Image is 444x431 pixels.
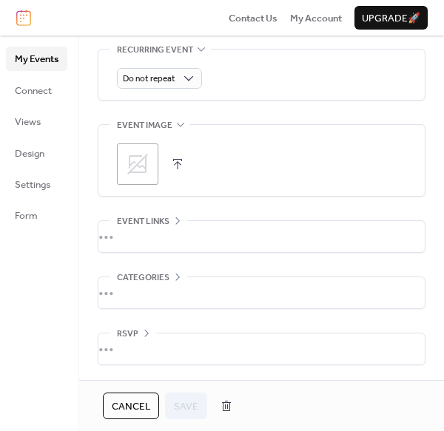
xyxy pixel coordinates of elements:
[6,78,67,102] a: Connect
[15,52,58,67] span: My Events
[15,146,44,161] span: Design
[6,109,67,133] a: Views
[290,10,342,25] a: My Account
[15,84,52,98] span: Connect
[15,115,41,129] span: Views
[123,70,175,87] span: Do not repeat
[117,143,158,185] div: ;
[15,208,38,223] span: Form
[117,271,169,285] span: Categories
[112,399,150,414] span: Cancel
[98,221,425,252] div: •••
[117,42,193,57] span: Recurring event
[117,327,138,342] span: RSVP
[6,203,67,227] a: Form
[229,11,277,26] span: Contact Us
[354,6,428,30] button: Upgrade🚀
[6,47,67,70] a: My Events
[6,172,67,196] a: Settings
[98,277,425,308] div: •••
[103,393,159,419] button: Cancel
[229,10,277,25] a: Contact Us
[117,118,172,133] span: Event image
[290,11,342,26] span: My Account
[98,333,425,364] div: •••
[6,141,67,165] a: Design
[362,11,420,26] span: Upgrade 🚀
[15,177,50,192] span: Settings
[16,10,31,26] img: logo
[117,214,169,229] span: Event links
